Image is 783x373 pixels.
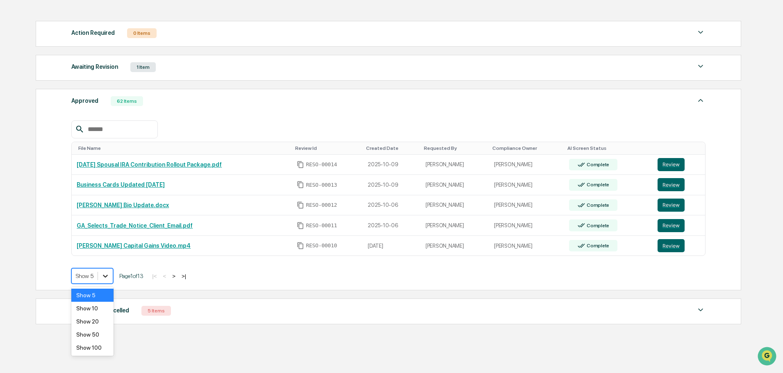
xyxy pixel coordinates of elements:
[585,202,609,208] div: Complete
[658,239,700,252] a: Review
[297,242,304,249] span: Copy Id
[658,199,700,212] a: Review
[757,346,779,368] iframe: Open customer support
[68,103,102,111] span: Attestations
[489,195,564,216] td: [PERSON_NAME]
[489,155,564,175] td: [PERSON_NAME]
[71,341,114,354] div: Show 100
[658,178,685,191] button: Review
[306,182,337,188] span: RESO-00013
[658,158,685,171] button: Review
[585,182,609,188] div: Complete
[297,161,304,168] span: Copy Id
[71,302,114,315] div: Show 10
[139,65,149,75] button: Start new chat
[658,219,685,232] button: Review
[297,222,304,229] span: Copy Id
[82,139,99,145] span: Pylon
[8,63,23,77] img: 1746055101610-c473b297-6a78-478c-a979-82029cc54cd1
[421,215,489,236] td: [PERSON_NAME]
[658,199,685,212] button: Review
[71,328,114,341] div: Show 50
[306,222,337,229] span: RESO-00011
[585,223,609,228] div: Complete
[696,95,706,105] img: caret
[5,100,56,115] a: 🖐️Preclearance
[366,145,417,151] div: Toggle SortBy
[421,175,489,195] td: [PERSON_NAME]
[363,236,421,256] td: [DATE]
[658,219,700,232] a: Review
[696,61,706,71] img: caret
[696,27,706,37] img: caret
[71,61,118,72] div: Awaiting Revision
[489,236,564,256] td: [PERSON_NAME]
[567,145,649,151] div: Toggle SortBy
[363,195,421,216] td: 2025-10-06
[363,215,421,236] td: 2025-10-06
[28,63,134,71] div: Start new chat
[489,215,564,236] td: [PERSON_NAME]
[306,202,337,208] span: RESO-00012
[8,104,15,111] div: 🖐️
[71,289,114,302] div: Show 5
[71,95,98,106] div: Approved
[421,155,489,175] td: [PERSON_NAME]
[297,201,304,209] span: Copy Id
[141,306,171,316] div: 5 Items
[363,175,421,195] td: 2025-10-09
[130,62,156,72] div: 1 Item
[424,145,486,151] div: Toggle SortBy
[56,100,105,115] a: 🗄️Attestations
[489,175,564,195] td: [PERSON_NAME]
[696,305,706,315] img: caret
[28,71,104,77] div: We're available if you need us!
[127,28,157,38] div: 0 Items
[77,161,222,168] a: [DATE] Spousal IRA Contribution Rollout Package.pdf
[421,195,489,216] td: [PERSON_NAME]
[78,145,289,151] div: Toggle SortBy
[71,27,115,38] div: Action Required
[363,155,421,175] td: 2025-10-09
[8,120,15,126] div: 🔎
[306,161,337,168] span: RESO-00014
[77,181,165,188] a: Business Cards Updated [DATE]
[150,273,159,280] button: |<
[658,178,700,191] a: Review
[421,236,489,256] td: [PERSON_NAME]
[59,104,66,111] div: 🗄️
[8,17,149,30] p: How can we help?
[179,273,189,280] button: >|
[16,119,52,127] span: Data Lookup
[170,273,178,280] button: >
[5,115,55,130] a: 🔎Data Lookup
[658,158,700,171] a: Review
[295,145,360,151] div: Toggle SortBy
[306,242,337,249] span: RESO-00010
[77,202,169,208] a: [PERSON_NAME] Bio Update.docx
[659,145,702,151] div: Toggle SortBy
[77,242,191,249] a: [PERSON_NAME] Capital Gains Video.mp4
[160,273,168,280] button: <
[585,162,609,167] div: Complete
[119,273,143,279] span: Page 1 of 13
[658,239,685,252] button: Review
[297,181,304,188] span: Copy Id
[111,96,143,106] div: 62 Items
[492,145,561,151] div: Toggle SortBy
[71,315,114,328] div: Show 20
[58,138,99,145] a: Powered byPylon
[77,222,193,229] a: GA_Selects_Trade_Notice_Client_Email.pdf
[585,243,609,249] div: Complete
[16,103,53,111] span: Preclearance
